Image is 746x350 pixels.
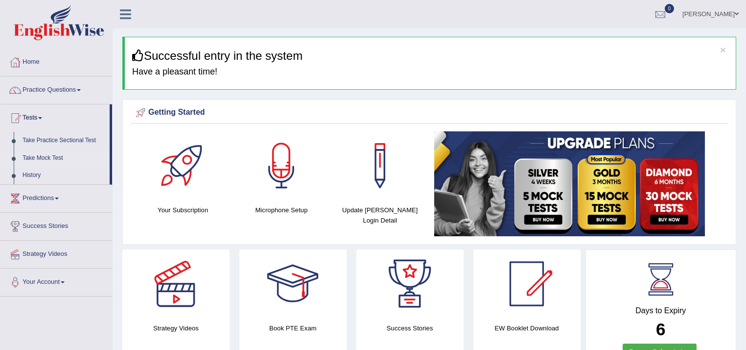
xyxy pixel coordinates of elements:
[18,150,110,167] a: Take Mock Test
[122,323,230,333] h4: Strategy Videos
[18,167,110,184] a: History
[656,320,665,339] b: 6
[434,131,705,236] img: small5.jpg
[18,132,110,150] a: Take Practice Sectional Test
[0,104,110,129] a: Tests
[139,205,227,215] h4: Your Subscription
[473,323,581,333] h4: EW Booklet Download
[356,323,464,333] h4: Success Stories
[134,105,725,120] div: Getting Started
[336,205,424,225] h4: Update [PERSON_NAME] Login Detail
[0,241,112,265] a: Strategy Videos
[0,49,112,73] a: Home
[132,67,728,77] h4: Have a pleasant time!
[0,76,112,101] a: Practice Questions
[597,306,725,315] h4: Days to Expiry
[237,205,326,215] h4: Microphone Setup
[0,213,112,237] a: Success Stories
[720,45,726,55] button: ×
[239,323,347,333] h4: Book PTE Exam
[665,4,675,13] span: 0
[0,185,112,209] a: Predictions
[0,269,112,293] a: Your Account
[132,50,728,62] h3: Successful entry in the system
